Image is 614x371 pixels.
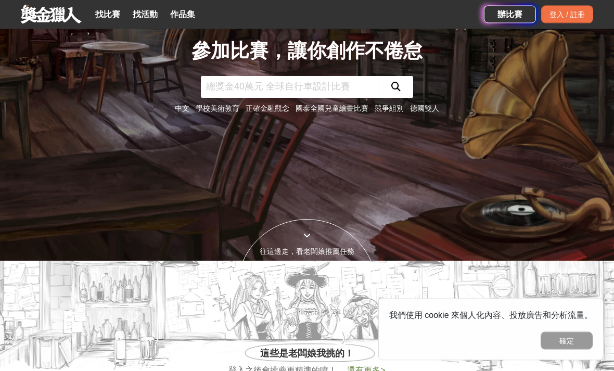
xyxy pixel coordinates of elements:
[541,332,593,350] button: 確定
[375,105,404,113] a: 競爭組別
[484,6,536,23] a: 辦比賽
[201,76,378,98] input: 總獎金40萬元 全球自行車設計比賽
[175,37,439,66] div: 參加比賽，讓你創作不倦怠
[410,105,439,113] a: 德國雙人
[541,6,593,23] div: 登入 / 註冊
[389,311,593,319] span: 我們使用 cookie 來個人化內容、投放廣告和分析流量。
[246,105,289,113] a: 正確金融觀念
[237,247,377,258] div: 往這邊走，看老闆娘推薦任務
[166,7,199,22] a: 作品集
[296,105,368,113] a: 國泰全國兒童繪畫比賽
[196,105,239,113] a: 學校美術教育
[129,7,162,22] a: 找活動
[260,347,354,361] span: 這些是老闆娘我挑的！
[175,105,189,113] a: 中文
[91,7,124,22] a: 找比賽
